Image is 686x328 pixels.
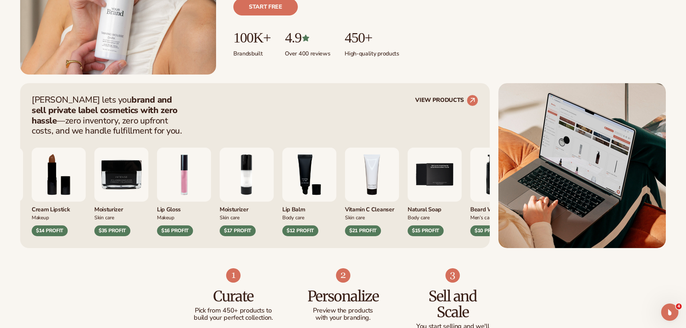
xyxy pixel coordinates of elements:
img: Foaming beard wash. [470,148,524,202]
div: Beard Wash [470,202,524,214]
div: Skin Care [220,214,274,221]
div: Lip Balm [282,202,336,214]
div: 9 / 9 [94,148,148,236]
div: $35 PROFIT [94,225,130,236]
h3: Sell and Scale [412,288,493,320]
div: 8 / 9 [32,148,86,236]
img: Shopify Image 5 [498,83,666,248]
div: Lip Gloss [157,202,211,214]
img: Moisturizing lotion. [220,148,274,202]
p: Brands built [233,46,270,58]
div: 4 / 9 [345,148,399,236]
div: Body Care [408,214,462,221]
img: Shopify Image 9 [445,268,460,283]
div: 1 / 9 [157,148,211,236]
iframe: Intercom live chat [661,304,678,321]
div: Moisturizer [94,202,148,214]
div: Natural Soap [408,202,462,214]
img: Shopify Image 7 [226,268,241,283]
img: Vitamin c cleanser. [345,148,399,202]
div: $10 PROFIT [470,225,506,236]
img: Pink lip gloss. [157,148,211,202]
img: Luxury cream lipstick. [32,148,86,202]
img: Smoothing lip balm. [282,148,336,202]
p: Pick from 450+ products to build your perfect collection. [193,307,274,322]
div: Body Care [282,214,336,221]
div: Men’s Care [470,214,524,221]
p: 450+ [345,30,399,46]
div: $15 PROFIT [408,225,444,236]
p: with your branding. [302,314,384,322]
div: Makeup [157,214,211,221]
div: $14 PROFIT [32,225,68,236]
p: 100K+ [233,30,270,46]
div: $16 PROFIT [157,225,193,236]
div: $17 PROFIT [220,225,256,236]
a: VIEW PRODUCTS [415,95,478,106]
p: 4.9 [285,30,330,46]
img: Shopify Image 8 [336,268,350,283]
div: $12 PROFIT [282,225,318,236]
div: 5 / 9 [408,148,462,236]
p: High-quality products [345,46,399,58]
img: Moisturizer. [94,148,148,202]
span: 4 [676,304,682,309]
h3: Curate [193,288,274,304]
div: Makeup [32,214,86,221]
p: Over 400 reviews [285,46,330,58]
div: 3 / 9 [282,148,336,236]
div: $21 PROFIT [345,225,381,236]
div: Skin Care [94,214,148,221]
p: Preview the products [302,307,384,314]
h3: Personalize [302,288,384,304]
div: Vitamin C Cleanser [345,202,399,214]
strong: brand and sell private label cosmetics with zero hassle [32,94,178,126]
img: Nature bar of soap. [408,148,462,202]
div: 6 / 9 [470,148,524,236]
div: Skin Care [345,214,399,221]
div: 2 / 9 [220,148,274,236]
div: Moisturizer [220,202,274,214]
div: Cream Lipstick [32,202,86,214]
p: [PERSON_NAME] lets you —zero inventory, zero upfront costs, and we handle fulfillment for you. [32,95,187,136]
